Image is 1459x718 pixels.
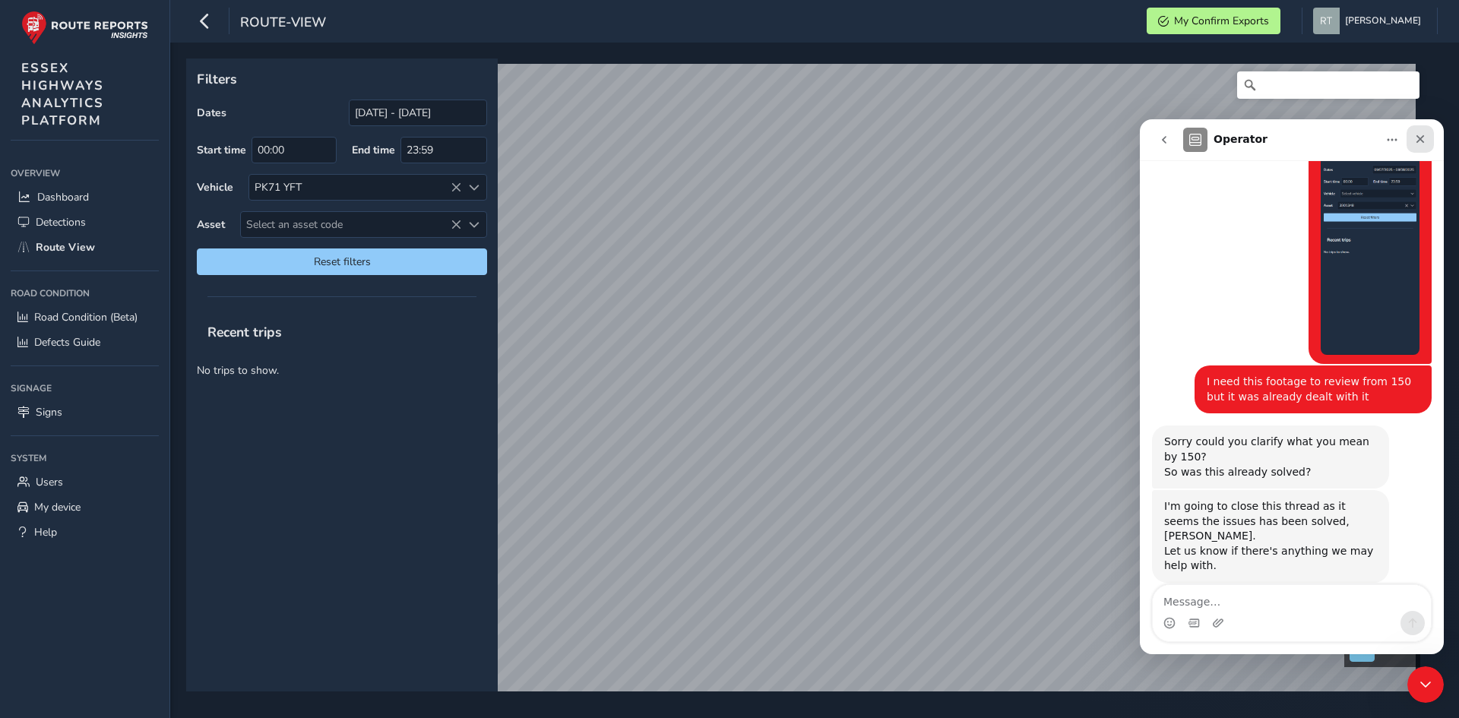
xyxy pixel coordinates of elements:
[197,248,487,275] button: Reset filters
[36,475,63,489] span: Users
[461,212,486,237] div: Select an asset code
[11,282,159,305] div: Road Condition
[11,377,159,400] div: Signage
[1345,8,1421,34] span: [PERSON_NAME]
[34,500,81,514] span: My device
[197,217,225,232] label: Asset
[208,255,476,269] span: Reset filters
[191,64,1416,709] canvas: Map
[11,447,159,470] div: System
[197,143,246,157] label: Start time
[34,310,138,324] span: Road Condition (Beta)
[11,470,159,495] a: Users
[11,235,159,260] a: Route View
[197,180,233,195] label: Vehicle
[1313,8,1340,34] img: diamond-layout
[21,59,104,129] span: ESSEX HIGHWAYS ANALYTICS PLATFORM
[1313,8,1426,34] button: [PERSON_NAME]
[34,335,100,350] span: Defects Guide
[11,400,159,425] a: Signs
[34,525,57,539] span: Help
[197,69,487,89] p: Filters
[11,210,159,235] a: Detections
[37,190,89,204] span: Dashboard
[197,106,226,120] label: Dates
[1237,71,1419,99] input: Search
[249,175,461,200] div: PK71 YFT
[1140,119,1444,654] iframe: Intercom live chat
[11,520,159,545] a: Help
[197,312,293,352] span: Recent trips
[1174,14,1269,28] span: My Confirm Exports
[36,240,95,255] span: Route View
[186,352,498,389] p: No trips to show.
[36,215,86,229] span: Detections
[11,495,159,520] a: My device
[11,185,159,210] a: Dashboard
[11,305,159,330] a: Road Condition (Beta)
[11,162,159,185] div: Overview
[240,13,326,34] span: route-view
[11,330,159,355] a: Defects Guide
[352,143,395,157] label: End time
[21,11,148,45] img: rr logo
[1407,666,1444,703] iframe: Intercom live chat
[1147,8,1280,34] button: My Confirm Exports
[36,405,62,419] span: Signs
[241,212,461,237] span: Select an asset code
